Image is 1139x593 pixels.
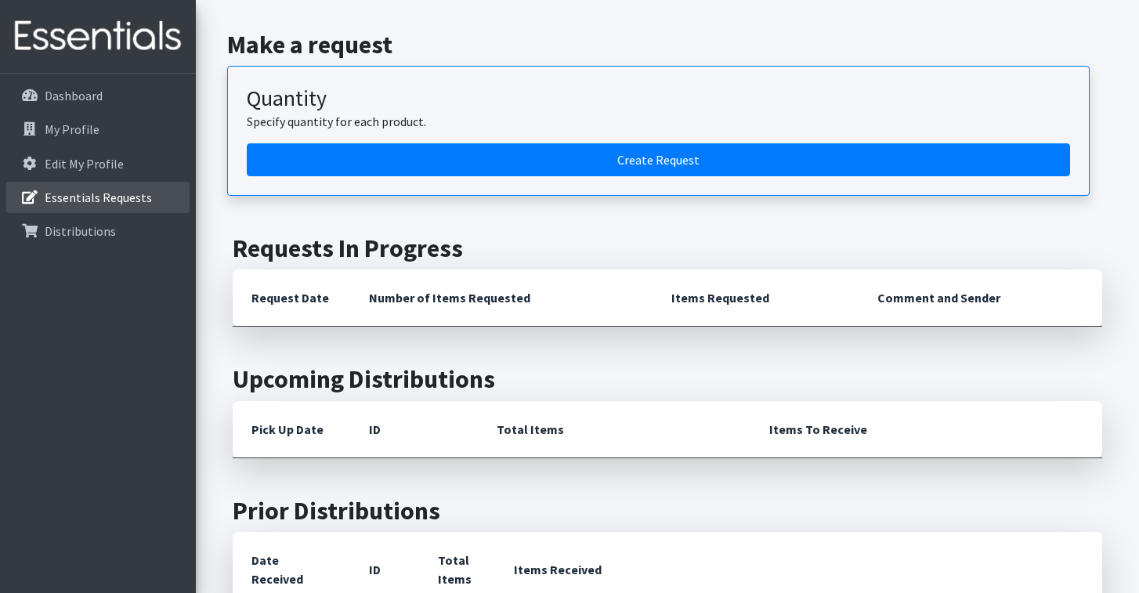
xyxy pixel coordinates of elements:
[6,148,190,179] a: Edit My Profile
[247,85,1070,112] h3: Quantity
[6,215,190,247] a: Distributions
[45,190,152,205] p: Essentials Requests
[233,496,1102,526] h2: Prior Distributions
[233,401,350,458] th: Pick Up Date
[350,269,653,327] th: Number of Items Requested
[859,269,1102,327] th: Comment and Sender
[653,269,859,327] th: Items Requested
[233,269,350,327] th: Request Date
[45,156,124,172] p: Edit My Profile
[247,143,1070,176] a: Create a request by quantity
[750,401,1102,458] th: Items To Receive
[6,80,190,111] a: Dashboard
[233,364,1102,394] h2: Upcoming Distributions
[45,88,103,103] p: Dashboard
[227,30,1108,60] h2: Make a request
[6,114,190,145] a: My Profile
[6,182,190,213] a: Essentials Requests
[45,223,116,239] p: Distributions
[350,401,478,458] th: ID
[247,112,1070,131] p: Specify quantity for each product.
[45,121,99,137] p: My Profile
[233,233,1102,263] h2: Requests In Progress
[478,401,750,458] th: Total Items
[6,10,190,63] img: HumanEssentials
